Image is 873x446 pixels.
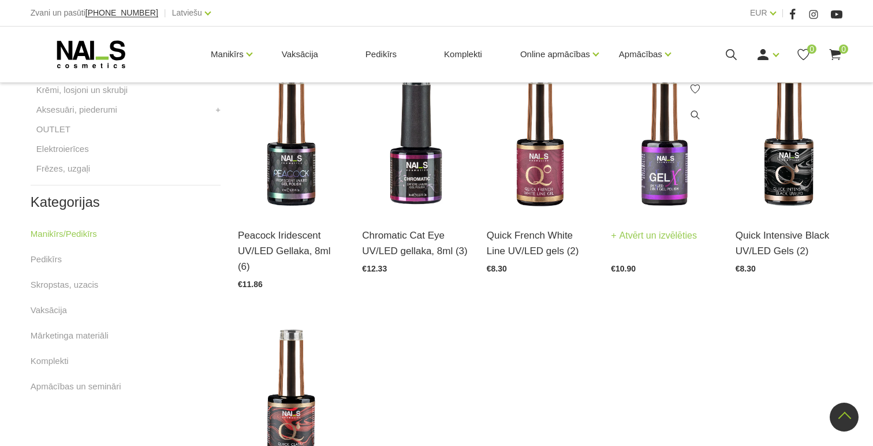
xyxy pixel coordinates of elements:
a: Aksesuāri, piederumi [36,103,117,117]
span: €11.86 [238,280,263,289]
a: Apmācības un semināri [31,380,121,393]
a: 0 [828,47,842,62]
a: [PHONE_NUMBER] [85,9,158,17]
a: Skropstas, uzacis [31,278,99,292]
img: Trīs vienā - bāze, tonis, tops (trausliem nagiem vēlams papildus lietot bāzi). Ilgnoturīga un int... [611,66,718,213]
a: Elektroierīces [36,142,89,156]
img: Chromatic magnētiskā dizaina gellaka ar smalkām, atstarojošām hroma daļiņām. Izteiksmīgs 4D efekt... [362,66,469,213]
a: Mārketinga materiāli [31,329,109,343]
a: Quick French White Line UV/LED gels (2) [487,228,594,259]
a: OUTLET [36,122,70,136]
span: [PHONE_NUMBER] [85,8,158,17]
img: Quick French White Line - īpaši izstrādāta pigmentēta baltā gellaka perfektam franču manikīram.* ... [487,66,594,213]
a: Pedikīrs [356,27,406,82]
a: EUR [750,6,767,20]
a: + [215,103,221,117]
a: Manikīrs [211,31,244,77]
a: Vaksācija [273,27,327,82]
span: | [164,6,166,20]
h2: Kategorijas [31,195,221,210]
a: Atvērt un izvēlēties [611,228,697,244]
a: Krēmi, losjoni un skrubji [36,83,128,97]
a: Pedikīrs [31,252,62,266]
a: Manikīrs/Pedikīrs [31,227,97,241]
a: Frēzes, uzgaļi [36,162,90,176]
span: €8.30 [736,264,756,273]
span: 0 [839,44,848,54]
a: Apmācības [619,31,662,77]
a: Komplekti [435,27,491,82]
span: €10.90 [611,264,636,273]
img: Quick Intensive Black - īpaši pigmentēta melnā gellaka. * Vienmērīgs pārklājums 1 kārtā bez svītr... [736,66,842,213]
a: Vaksācija [31,303,67,317]
a: Latviešu [172,6,202,20]
a: Online apmācības [520,31,590,77]
a: Chromatic Cat Eye UV/LED gellaka, 8ml (3) [362,228,469,259]
span: 0 [807,44,816,54]
a: Peacock Iridescent UV/LED Gellaka, 8ml (6) [238,228,345,275]
span: | [782,6,784,20]
a: 0 [796,47,811,62]
span: €8.30 [487,264,507,273]
img: Hameleona efekta gellakas pārklājums. Intensīvam rezultātam lietot uz melna pamattoņa, tādā veidā... [238,66,345,213]
div: Zvani un pasūti [31,6,158,20]
span: €12.33 [362,264,387,273]
a: Komplekti [31,354,69,368]
a: Quick Intensive Black UV/LED Gels (2) [736,228,842,259]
